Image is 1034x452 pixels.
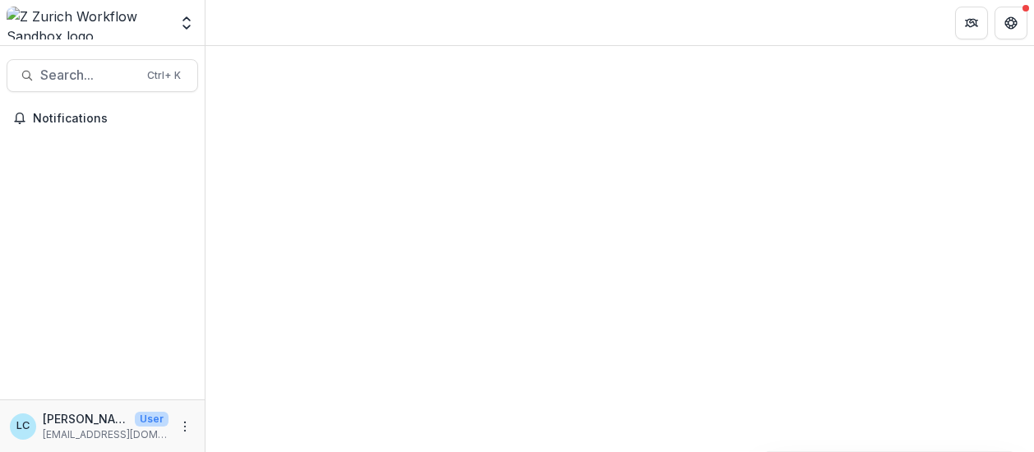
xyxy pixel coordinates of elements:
button: Partners [955,7,988,39]
p: [PERSON_NAME] [43,410,128,427]
div: Leonardo Luis Caamaño [16,421,30,431]
div: Ctrl + K [144,67,184,85]
button: More [175,417,195,436]
p: [EMAIL_ADDRESS][DOMAIN_NAME] [43,427,168,442]
span: Search... [40,67,137,83]
button: Search... [7,59,198,92]
button: Notifications [7,105,198,131]
nav: breadcrumb [212,11,282,35]
span: Notifications [33,112,192,126]
button: Open entity switcher [175,7,198,39]
button: Get Help [995,7,1027,39]
p: User [135,412,168,427]
img: Z Zurich Workflow Sandbox logo [7,7,168,39]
